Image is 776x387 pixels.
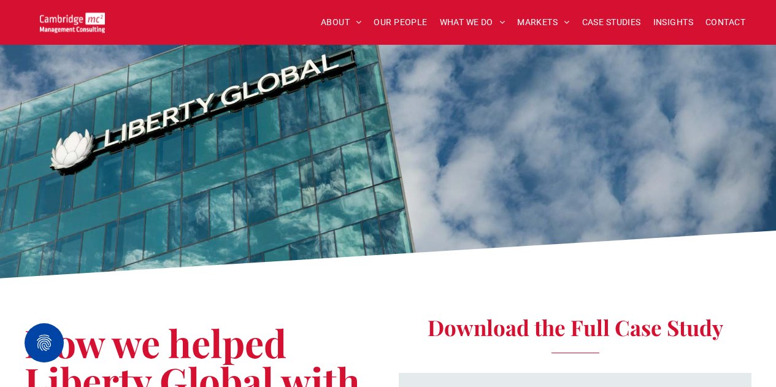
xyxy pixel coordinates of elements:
a: WHAT WE DO [434,13,512,32]
a: ABOUT [315,13,368,32]
a: MARKETS [511,13,575,32]
a: CASE STUDIES [576,13,647,32]
a: OUR PEOPLE [367,13,433,32]
img: Go to Homepage [40,12,105,33]
a: Your Business Transformed | Cambridge Management Consulting [40,14,105,27]
a: CONTACT [699,13,751,32]
a: INSIGHTS [647,13,699,32]
span: Download the Full Case Study [428,313,723,342]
